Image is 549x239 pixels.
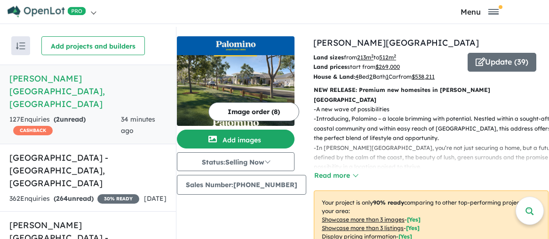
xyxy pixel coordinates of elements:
[144,194,167,203] span: [DATE]
[407,216,421,223] span: [ Yes ]
[9,114,121,137] div: 127 Enquir ies
[313,53,461,62] p: from
[313,62,461,72] p: start from
[314,170,358,181] button: Read more
[54,115,86,124] strong: ( unread)
[54,194,94,203] strong: ( unread)
[9,151,167,190] h5: [GEOGRAPHIC_DATA] - [GEOGRAPHIC_DATA] , [GEOGRAPHIC_DATA]
[314,85,549,105] p: NEW RELEASE: Premium new homesites in [PERSON_NAME][GEOGRAPHIC_DATA]
[9,193,139,205] div: 362 Enquir ies
[379,54,396,61] u: 512 m
[313,73,355,80] b: House & Land:
[13,126,53,135] span: CASHBACK
[177,36,294,126] a: Palomino - Armstrong Creek LogoPalomino - Armstrong Creek
[386,73,389,80] u: 1
[181,40,291,51] img: Palomino - Armstrong Creek Logo
[177,55,294,126] img: Palomino - Armstrong Creek
[313,63,347,70] b: Land prices
[208,102,299,121] button: Image order (8)
[394,53,396,58] sup: 2
[322,224,404,231] u: Showcase more than 3 listings
[16,42,25,49] img: sort.svg
[357,54,374,61] u: 213 m
[406,224,420,231] span: [ Yes ]
[177,130,294,148] button: Add images
[313,72,461,82] p: Bed Bath Car from
[322,216,405,223] u: Showcase more than 3 images
[9,72,167,110] h5: [PERSON_NAME][GEOGRAPHIC_DATA] , [GEOGRAPHIC_DATA]
[355,73,358,80] u: 4
[468,53,536,72] button: Update (39)
[371,53,374,58] sup: 2
[313,54,344,61] b: Land sizes
[375,63,400,70] u: $ 269,000
[413,7,547,16] button: Toggle navigation
[41,36,145,55] button: Add projects and builders
[8,6,86,17] img: Openlot PRO Logo White
[373,199,404,206] b: 90 % ready
[412,73,435,80] u: $ 538,211
[97,194,139,204] span: 30 % READY
[374,54,396,61] span: to
[177,175,306,195] button: Sales Number:[PHONE_NUMBER]
[369,73,373,80] u: 2
[177,152,294,171] button: Status:Selling Now
[56,115,60,124] span: 2
[121,115,155,135] span: 34 minutes ago
[56,194,68,203] span: 264
[313,37,479,48] a: [PERSON_NAME][GEOGRAPHIC_DATA]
